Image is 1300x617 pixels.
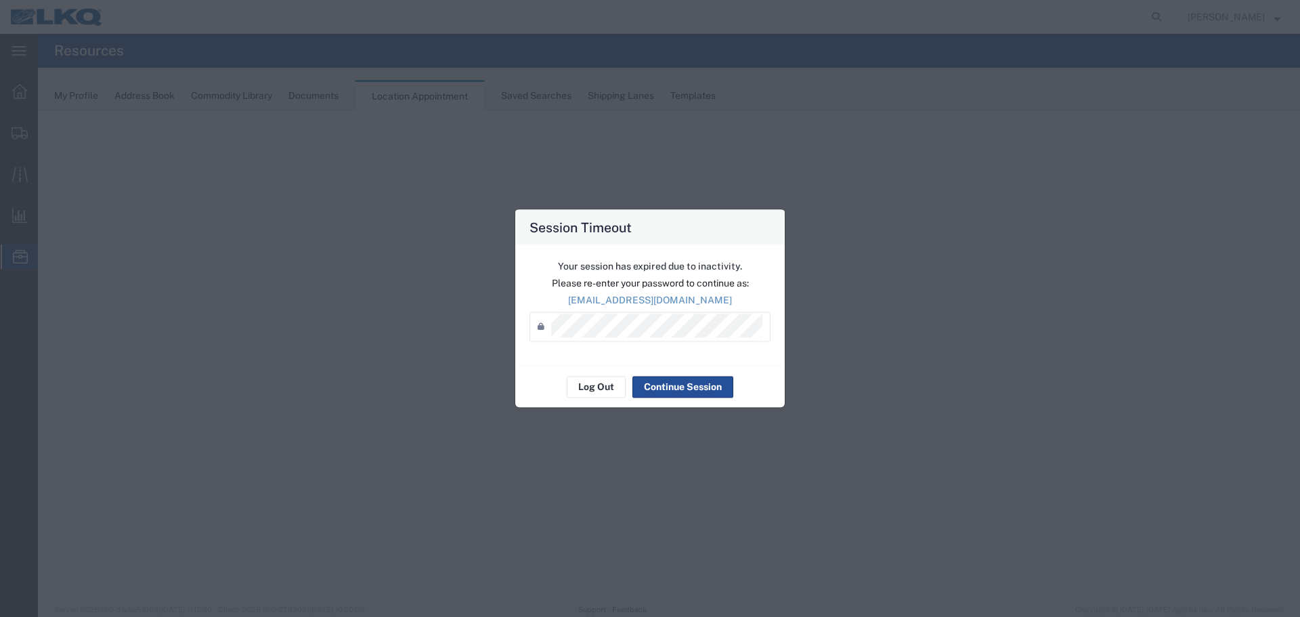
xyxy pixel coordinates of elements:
p: Your session has expired due to inactivity. [529,259,771,273]
h4: Session Timeout [529,217,632,236]
button: Log Out [567,376,626,398]
p: [EMAIL_ADDRESS][DOMAIN_NAME] [529,293,771,307]
button: Continue Session [632,376,733,398]
p: Please re-enter your password to continue as: [529,276,771,290]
